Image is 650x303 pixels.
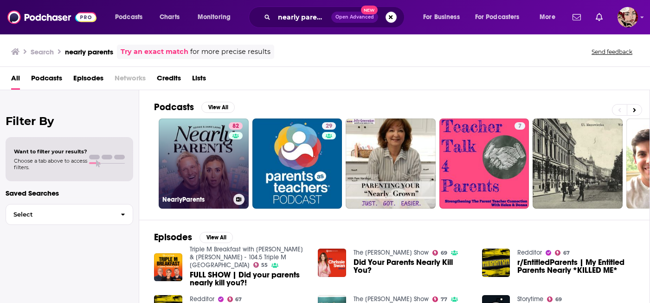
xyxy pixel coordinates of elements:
[331,12,378,23] button: Open AdvancedNew
[326,122,332,131] span: 29
[518,122,521,131] span: 7
[533,10,567,25] button: open menu
[592,9,606,25] a: Show notifications dropdown
[517,295,543,303] a: Storytime
[162,196,230,204] h3: NearlyParents
[190,245,303,269] a: Triple M Breakfast with Marto, Margaux & Dan - 104.5 Triple M Brisbane
[14,158,87,171] span: Choose a tab above to access filters.
[31,71,62,90] a: Podcasts
[555,250,570,256] a: 67
[318,249,346,277] img: Did Your Parents Nearly Kill You?
[154,231,233,243] a: EpisodesView All
[154,101,235,113] a: PodcastsView All
[423,11,460,24] span: For Business
[432,296,447,302] a: 77
[354,249,429,257] a: The Chrissie Swan Show
[227,296,242,302] a: 67
[482,249,510,277] img: r/EntitledParents | My Entitled Parents Nearly *KILLED ME*
[109,10,154,25] button: open menu
[618,7,638,27] img: User Profile
[261,263,268,267] span: 55
[201,102,235,113] button: View All
[432,250,447,256] a: 69
[253,262,268,268] a: 55
[540,11,555,24] span: More
[65,47,113,56] h3: nearly parents
[154,10,185,25] a: Charts
[257,7,413,28] div: Search podcasts, credits, & more...
[569,9,585,25] a: Show notifications dropdown
[354,258,471,274] a: Did Your Parents Nearly Kill You?
[190,271,307,287] a: FULL SHOW | Did your parents nearly kill you?!
[335,15,374,20] span: Open Advanced
[235,297,242,302] span: 67
[192,71,206,90] a: Lists
[154,231,192,243] h2: Episodes
[157,71,181,90] a: Credits
[232,122,239,131] span: 82
[618,7,638,27] span: Logged in as NBM-Suzi
[121,46,188,57] a: Try an exact match
[115,11,142,24] span: Podcasts
[441,251,447,255] span: 69
[547,296,562,302] a: 69
[274,10,331,25] input: Search podcasts, credits, & more...
[515,122,525,130] a: 7
[475,11,520,24] span: For Podcasters
[6,211,113,217] span: Select
[31,47,54,56] h3: Search
[229,122,243,130] a: 82
[517,258,635,274] a: r/EntitledParents | My Entitled Parents Nearly *KILLED ME*
[14,148,87,155] span: Want to filter your results?
[159,119,249,209] a: 82NearlyParents
[154,253,182,282] img: FULL SHOW | Did your parents nearly kill you?!
[354,295,429,303] a: The Pat Kenny Show
[469,10,533,25] button: open menu
[555,297,562,302] span: 69
[252,119,342,209] a: 29
[160,11,180,24] span: Charts
[7,8,97,26] img: Podchaser - Follow, Share and Rate Podcasts
[6,114,133,128] h2: Filter By
[6,204,133,225] button: Select
[322,122,336,130] a: 29
[190,46,270,57] span: for more precise results
[200,232,233,243] button: View All
[11,71,20,90] a: All
[190,295,214,303] a: Redditor
[589,48,635,56] button: Send feedback
[6,189,133,198] p: Saved Searches
[441,297,447,302] span: 77
[361,6,378,14] span: New
[563,251,570,255] span: 67
[618,7,638,27] button: Show profile menu
[417,10,471,25] button: open menu
[73,71,103,90] a: Episodes
[154,101,194,113] h2: Podcasts
[115,71,146,90] span: Networks
[517,249,542,257] a: Redditor
[198,11,231,24] span: Monitoring
[439,119,529,209] a: 7
[191,10,243,25] button: open menu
